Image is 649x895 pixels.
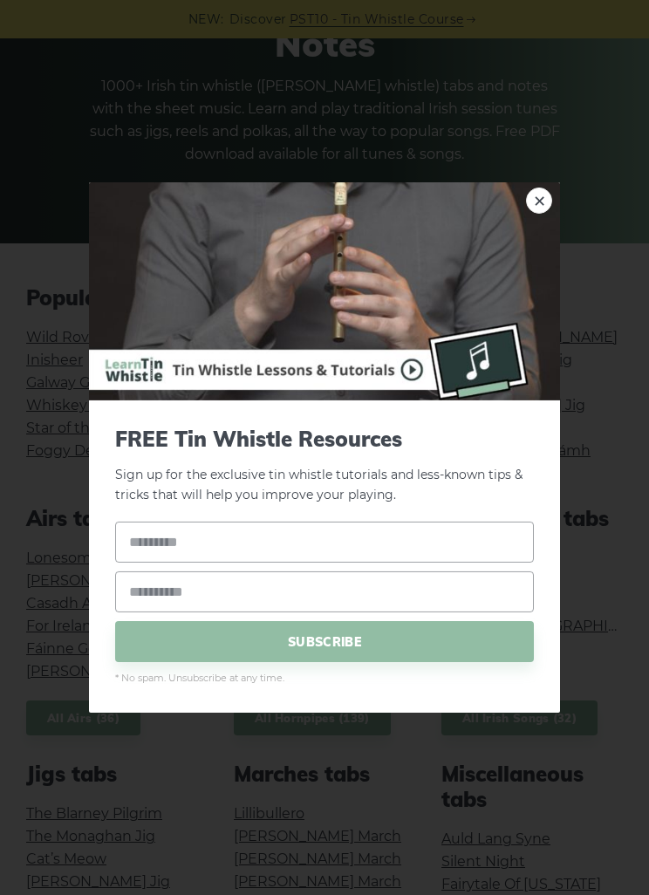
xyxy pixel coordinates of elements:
[115,671,534,687] span: * No spam. Unsubscribe at any time.
[526,188,552,214] a: ×
[115,621,534,662] span: SUBSCRIBE
[115,427,534,452] span: FREE Tin Whistle Resources
[115,427,534,504] p: Sign up for the exclusive tin whistle tutorials and less-known tips & tricks that will help you i...
[89,182,560,400] img: Tin Whistle Buying Guide Preview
